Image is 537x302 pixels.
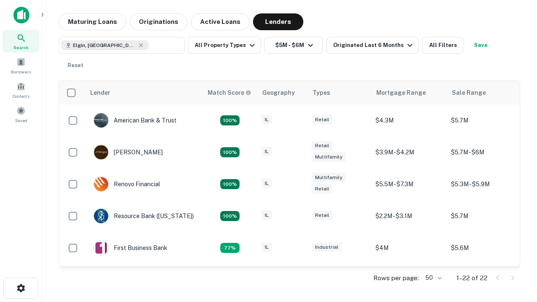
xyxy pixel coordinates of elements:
button: All Filters [422,37,464,54]
button: Originated Last 6 Months [326,37,419,54]
div: Matching Properties: 7, hasApolloMatch: undefined [220,115,240,125]
button: Originations [130,13,188,30]
td: $5.7M [447,104,522,136]
th: Types [308,81,371,104]
td: $5.3M - $5.9M [447,168,522,200]
button: Active Loans [191,13,250,30]
div: IL [261,115,272,125]
button: Reset [62,57,89,74]
span: Saved [15,117,27,124]
div: Capitalize uses an advanced AI algorithm to match your search with the best lender. The match sco... [208,88,251,97]
th: Mortgage Range [371,81,447,104]
div: Matching Properties: 4, hasApolloMatch: undefined [220,179,240,189]
div: Sale Range [452,88,486,98]
div: IL [261,179,272,188]
div: Geography [262,88,295,98]
button: Save your search to get updates of matches that match your search criteria. [467,37,494,54]
img: picture [94,145,108,159]
h6: Match Score [208,88,250,97]
div: Matching Properties: 4, hasApolloMatch: undefined [220,147,240,157]
td: $2.2M - $3.1M [371,200,447,232]
div: Types [313,88,330,98]
img: picture [94,209,108,223]
td: $3.1M [371,264,447,296]
div: Multifamily [312,152,346,162]
th: Capitalize uses an advanced AI algorithm to match your search with the best lender. The match sco... [203,81,257,104]
div: 50 [422,272,443,284]
div: Matching Properties: 4, hasApolloMatch: undefined [220,211,240,221]
span: Elgin, [GEOGRAPHIC_DATA], [GEOGRAPHIC_DATA] [73,42,136,49]
div: Retail [312,184,333,194]
div: Matching Properties: 3, hasApolloMatch: undefined [220,243,240,253]
img: capitalize-icon.png [13,7,29,23]
a: Borrowers [3,54,39,77]
th: Geography [257,81,308,104]
button: $5M - $6M [264,37,323,54]
div: IL [261,242,272,252]
td: $5.7M [447,200,522,232]
button: Lenders [253,13,303,30]
img: picture [94,177,108,191]
td: $4.3M [371,104,447,136]
div: Resource Bank ([US_STATE]) [94,208,194,224]
span: Contacts [13,93,29,99]
div: Originated Last 6 Months [333,40,415,50]
img: picture [94,113,108,128]
div: Industrial [312,242,342,252]
th: Lender [85,81,203,104]
div: Mortgage Range [376,88,426,98]
iframe: Chat Widget [495,235,537,275]
div: IL [261,147,272,156]
a: Contacts [3,78,39,101]
span: Borrowers [11,68,31,75]
td: $5.5M - $7.3M [371,168,447,200]
a: Search [3,30,39,52]
p: 1–22 of 22 [456,273,487,283]
button: Maturing Loans [59,13,126,30]
button: All Property Types [188,37,261,54]
th: Sale Range [447,81,522,104]
td: $5.1M [447,264,522,296]
img: picture [94,241,108,255]
p: Rows per page: [373,273,419,283]
div: Renovo Financial [94,177,160,192]
div: [PERSON_NAME] [94,145,163,160]
div: IL [261,211,272,220]
span: Search [13,44,29,51]
td: $5.7M - $6M [447,136,522,168]
div: Multifamily [312,173,346,182]
a: Saved [3,103,39,125]
td: $4M [371,232,447,264]
td: $5.6M [447,232,522,264]
div: Retail [312,141,333,151]
div: Retail [312,115,333,125]
div: Lender [90,88,110,98]
div: American Bank & Trust [94,113,177,128]
div: First Business Bank [94,240,167,255]
td: $3.9M - $4.2M [371,136,447,168]
div: Retail [312,211,333,220]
